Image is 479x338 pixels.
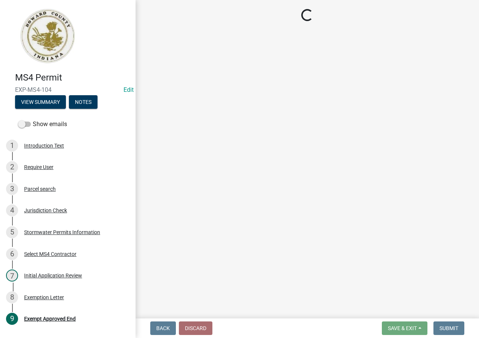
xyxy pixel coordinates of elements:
[15,95,66,109] button: View Summary
[156,325,170,331] span: Back
[6,269,18,282] div: 7
[24,295,64,300] div: Exemption Letter
[6,226,18,238] div: 5
[6,161,18,173] div: 2
[24,186,56,192] div: Parcel search
[24,143,64,148] div: Introduction Text
[15,72,130,83] h4: MS4 Permit
[179,321,212,335] button: Discard
[69,99,98,105] wm-modal-confirm: Notes
[6,140,18,152] div: 1
[388,325,417,331] span: Save & Exit
[433,321,464,335] button: Submit
[6,313,18,325] div: 9
[24,230,100,235] div: Stormwater Permits Information
[24,251,76,257] div: Select MS4 Contractor
[382,321,427,335] button: Save & Exit
[24,208,67,213] div: Jurisdiction Check
[6,291,18,303] div: 8
[15,8,79,64] img: Howard County, Indiana
[6,183,18,195] div: 3
[150,321,176,335] button: Back
[69,95,98,109] button: Notes
[18,120,67,129] label: Show emails
[24,164,53,170] div: Require User
[24,316,76,321] div: Exempt Approved End
[6,248,18,260] div: 6
[15,86,121,93] span: EXP-MS4-104
[124,86,134,93] a: Edit
[124,86,134,93] wm-modal-confirm: Edit Application Number
[24,273,82,278] div: Initial Application Review
[6,204,18,216] div: 4
[439,325,458,331] span: Submit
[15,99,66,105] wm-modal-confirm: Summary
